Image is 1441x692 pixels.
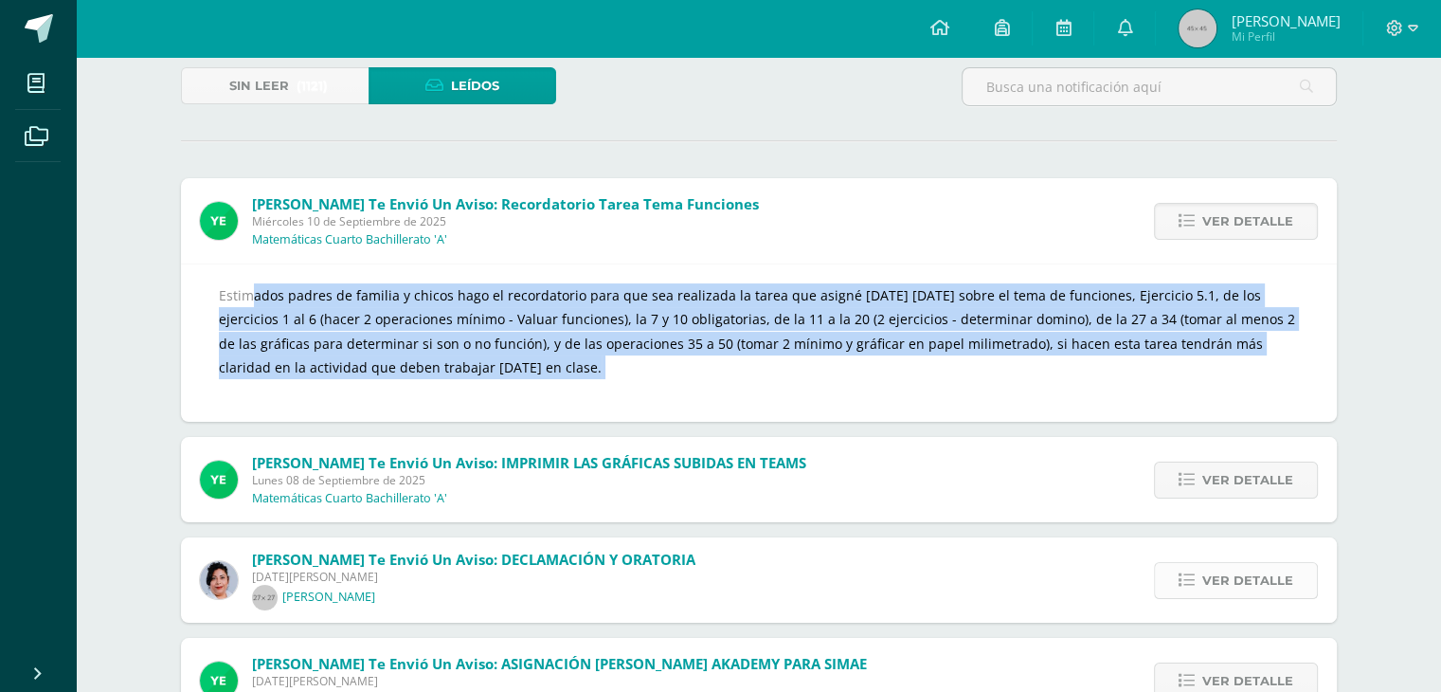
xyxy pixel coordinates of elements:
div: Estimados padres de familia y chicos hago el recordatorio para que sea realizada la tarea que asi... [219,283,1299,403]
input: Busca una notificación aquí [963,68,1336,105]
span: [PERSON_NAME] te envió un aviso: Recordatorio Tarea tema Funciones [252,194,759,213]
a: Sin leer(1121) [181,67,369,104]
span: Mi Perfil [1231,28,1340,45]
span: Lunes 08 de Septiembre de 2025 [252,472,806,488]
span: [PERSON_NAME] te envió un aviso: ASIGNACIÓN [PERSON_NAME] AKADEMY PARA SIMAE [252,654,867,673]
span: [DATE][PERSON_NAME] [252,673,867,689]
span: Miércoles 10 de Septiembre de 2025 [252,213,759,229]
img: 27x27 [252,585,278,610]
span: [PERSON_NAME] te envió un aviso: IMPRIMIR LAS GRÁFICAS SUBIDAS EN TEAMS [252,453,806,472]
span: Ver detalle [1202,563,1293,598]
span: Sin leer [229,68,289,103]
span: Ver detalle [1202,204,1293,239]
p: Matemáticas Cuarto Bachillerato 'A' [252,232,447,247]
span: Ver detalle [1202,463,1293,498]
img: ff52b7a7aeb8409a6dc0d715e3e85e0f.png [200,561,238,599]
span: Leídos [451,68,499,103]
span: (1121) [297,68,328,103]
img: fd93c6619258ae32e8e829e8701697bb.png [200,202,238,240]
img: fd93c6619258ae32e8e829e8701697bb.png [200,461,238,499]
span: [PERSON_NAME] [1231,11,1340,30]
a: Leídos [369,67,556,104]
img: 45x45 [1179,9,1216,47]
span: [DATE][PERSON_NAME] [252,569,695,585]
p: Matemáticas Cuarto Bachillerato 'A' [252,491,447,506]
span: [PERSON_NAME] te envió un aviso: DECLAMACIÓN Y ORATORIA [252,550,695,569]
p: [PERSON_NAME] [282,590,375,605]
